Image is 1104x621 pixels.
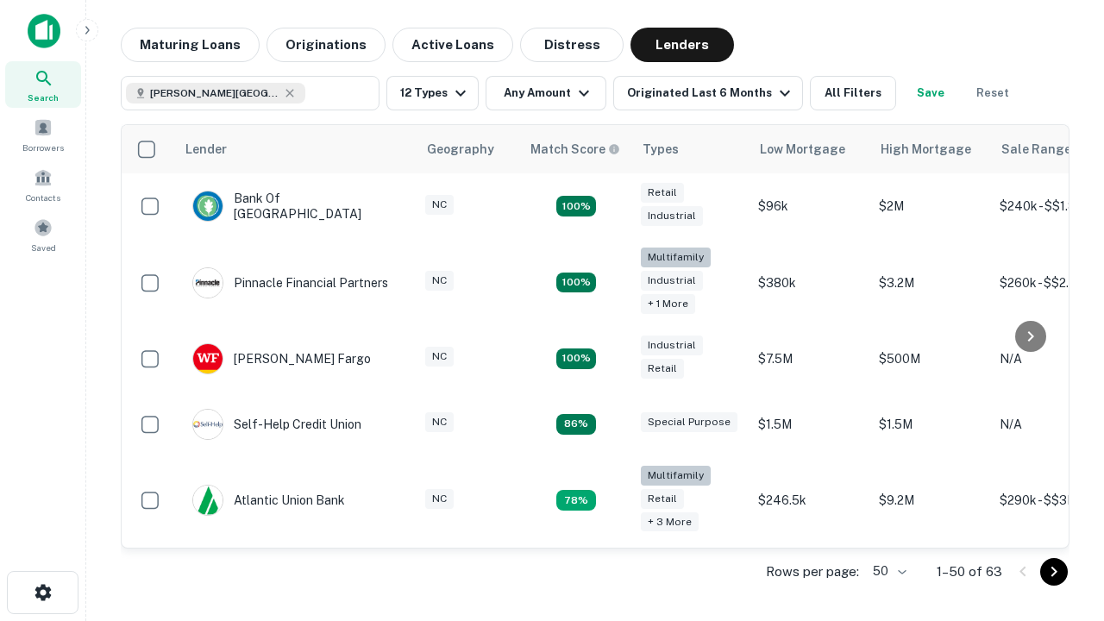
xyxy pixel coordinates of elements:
[766,561,859,582] p: Rows per page:
[870,173,991,239] td: $2M
[5,111,81,158] a: Borrowers
[425,195,454,215] div: NC
[870,326,991,392] td: $500M
[520,125,632,173] th: Capitalize uses an advanced AI algorithm to match your search with the best lender. The match sco...
[425,412,454,432] div: NC
[392,28,513,62] button: Active Loans
[870,392,991,457] td: $1.5M
[5,61,81,108] a: Search
[193,344,223,373] img: picture
[192,485,345,516] div: Atlantic Union Bank
[192,267,388,298] div: Pinnacle Financial Partners
[193,268,223,298] img: picture
[192,409,361,440] div: Self-help Credit Union
[556,348,596,369] div: Matching Properties: 14, hasApolloMatch: undefined
[28,91,59,104] span: Search
[520,28,624,62] button: Distress
[26,191,60,204] span: Contacts
[556,490,596,511] div: Matching Properties: 10, hasApolloMatch: undefined
[28,14,60,48] img: capitalize-icon.png
[31,241,56,254] span: Saved
[22,141,64,154] span: Borrowers
[193,191,223,221] img: picture
[641,248,711,267] div: Multifamily
[643,139,679,160] div: Types
[641,183,684,203] div: Retail
[1040,558,1068,586] button: Go to next page
[641,206,703,226] div: Industrial
[810,76,896,110] button: All Filters
[641,294,695,314] div: + 1 more
[750,239,870,326] td: $380k
[641,512,699,532] div: + 3 more
[641,466,711,486] div: Multifamily
[641,271,703,291] div: Industrial
[870,239,991,326] td: $3.2M
[486,76,606,110] button: Any Amount
[425,489,454,509] div: NC
[632,125,750,173] th: Types
[556,273,596,293] div: Matching Properties: 23, hasApolloMatch: undefined
[1001,139,1071,160] div: Sale Range
[641,412,737,432] div: Special Purpose
[870,457,991,544] td: $9.2M
[881,139,971,160] div: High Mortgage
[175,125,417,173] th: Lender
[121,28,260,62] button: Maturing Loans
[866,559,909,584] div: 50
[750,457,870,544] td: $246.5k
[427,139,494,160] div: Geography
[965,76,1020,110] button: Reset
[750,173,870,239] td: $96k
[627,83,795,103] div: Originated Last 6 Months
[425,271,454,291] div: NC
[750,326,870,392] td: $7.5M
[1018,428,1104,511] iframe: Chat Widget
[641,489,684,509] div: Retail
[556,196,596,216] div: Matching Properties: 15, hasApolloMatch: undefined
[630,28,734,62] button: Lenders
[750,392,870,457] td: $1.5M
[192,191,399,222] div: Bank Of [GEOGRAPHIC_DATA]
[613,76,803,110] button: Originated Last 6 Months
[193,486,223,515] img: picture
[5,211,81,258] a: Saved
[760,139,845,160] div: Low Mortgage
[267,28,386,62] button: Originations
[5,161,81,208] a: Contacts
[903,76,958,110] button: Save your search to get updates of matches that match your search criteria.
[530,140,620,159] div: Capitalize uses an advanced AI algorithm to match your search with the best lender. The match sco...
[150,85,279,101] span: [PERSON_NAME][GEOGRAPHIC_DATA], [GEOGRAPHIC_DATA]
[417,125,520,173] th: Geography
[641,336,703,355] div: Industrial
[425,347,454,367] div: NC
[185,139,227,160] div: Lender
[530,140,617,159] h6: Match Score
[937,561,1002,582] p: 1–50 of 63
[641,359,684,379] div: Retail
[870,125,991,173] th: High Mortgage
[193,410,223,439] img: picture
[750,125,870,173] th: Low Mortgage
[556,414,596,435] div: Matching Properties: 11, hasApolloMatch: undefined
[192,343,371,374] div: [PERSON_NAME] Fargo
[386,76,479,110] button: 12 Types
